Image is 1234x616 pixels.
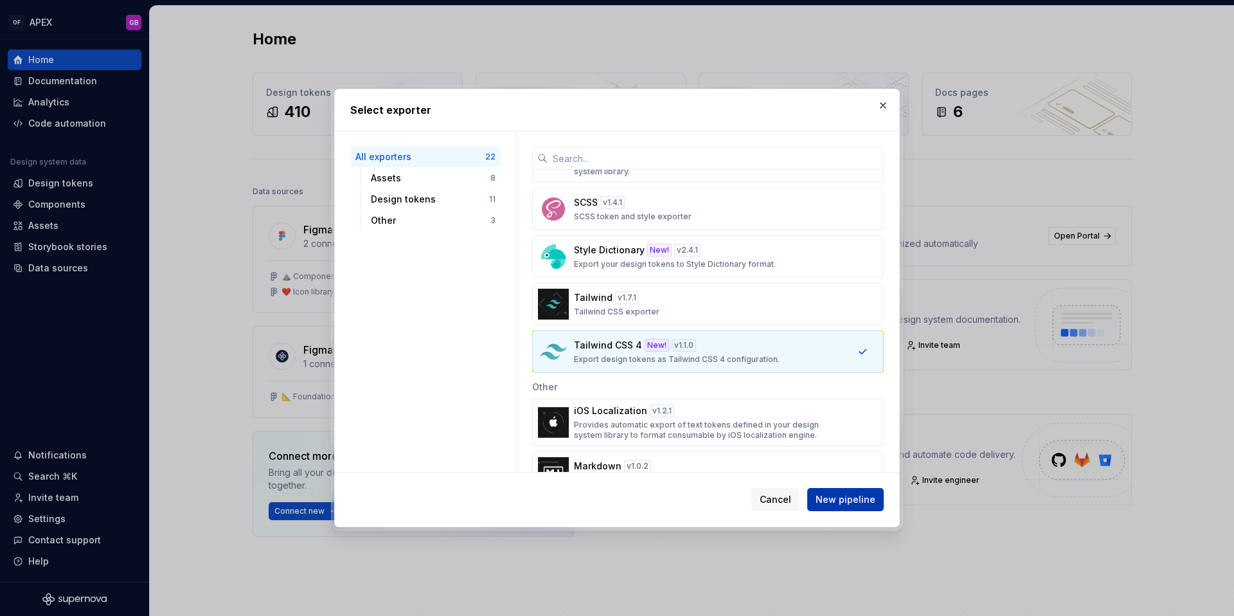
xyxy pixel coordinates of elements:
p: Style Dictionary [574,244,645,257]
p: SCSS [574,196,598,209]
button: New pipeline [807,488,884,511]
p: Export design tokens as Tailwind CSS 4 configuration. [574,354,780,365]
p: Export your design tokens to Style Dictionary format. [574,259,776,269]
div: 22 [485,152,496,162]
div: New! [647,244,672,257]
p: Tailwind CSS exporter [574,307,659,317]
span: New pipeline [816,493,875,506]
h2: Select exporter [350,102,884,118]
button: Tailwindv1.7.1Tailwind CSS exporter [532,283,884,325]
div: v 1.7.1 [615,291,639,304]
div: Design tokens [371,193,489,206]
button: Assets8 [366,168,501,188]
div: v 2.4.1 [674,244,701,257]
div: v 1.4.1 [600,196,625,209]
div: 3 [490,215,496,226]
div: Other [371,214,490,227]
button: Other3 [366,210,501,231]
div: v 1.0.2 [624,460,651,473]
div: New! [645,339,669,352]
div: All exporters [355,150,485,163]
div: Assets [371,172,490,185]
p: Provides automatic export of text tokens defined in your design system library to format consumab... [574,420,834,440]
button: Style DictionaryNew!v2.4.1Export your design tokens to Style Dictionary format. [532,235,884,278]
button: SCSSv1.4.1SCSS token and style exporter [532,188,884,230]
div: v 1.2.1 [650,404,674,417]
p: Tailwind [574,291,613,304]
div: 11 [489,194,496,204]
div: v 1.1.0 [672,339,696,352]
button: All exporters22 [350,147,501,167]
p: iOS Localization [574,404,647,417]
p: Tailwind CSS 4 [574,339,642,352]
div: 8 [490,173,496,183]
button: iOS Localizationv1.2.1Provides automatic export of text tokens defined in your design system libr... [532,399,884,446]
span: Cancel [760,493,791,506]
p: SCSS token and style exporter [574,212,692,222]
button: Design tokens11 [366,189,501,210]
button: Cancel [751,488,800,511]
p: Markdown [574,460,621,473]
input: Search... [548,147,884,170]
button: Markdownv1.0.2Markdown Exporter [532,451,884,494]
button: Tailwind CSS 4New!v1.1.0Export design tokens as Tailwind CSS 4 configuration. [532,331,884,373]
div: Other [532,373,884,399]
